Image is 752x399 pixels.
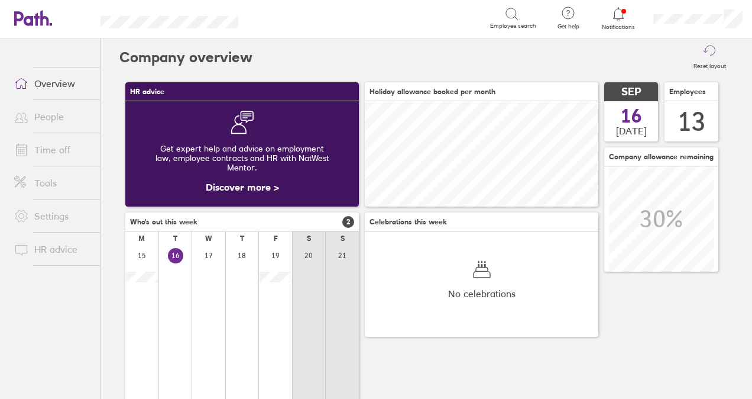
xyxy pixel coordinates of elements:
a: HR advice [5,237,100,261]
a: Notifications [599,6,638,31]
span: Notifications [599,24,638,31]
h2: Company overview [119,38,252,76]
a: Settings [5,204,100,228]
div: 13 [678,107,706,137]
span: Get help [549,23,588,30]
a: Discover more > [206,181,279,193]
label: Reset layout [686,59,733,70]
a: Overview [5,72,100,95]
div: T [173,234,177,243]
div: Search [270,12,300,23]
span: Who's out this week [130,218,197,226]
span: Employees [669,88,706,96]
span: Company allowance remaining [609,153,714,161]
span: 2 [342,216,354,228]
button: Reset layout [686,38,733,76]
div: F [274,234,278,243]
span: Employee search [490,22,536,30]
a: Time off [5,138,100,162]
span: [DATE] [616,126,647,136]
span: SEP [621,86,641,98]
span: No celebrations [448,288,516,299]
span: Holiday allowance booked per month [369,88,495,96]
div: M [138,234,145,243]
a: People [5,105,100,128]
span: 16 [621,107,642,126]
a: Tools [5,171,100,195]
div: S [341,234,345,243]
div: S [307,234,311,243]
div: T [240,234,244,243]
span: HR advice [130,88,164,96]
span: Celebrations this week [369,218,447,226]
div: Get expert help and advice on employment law, employee contracts and HR with NatWest Mentor. [135,134,349,182]
div: W [205,234,212,243]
